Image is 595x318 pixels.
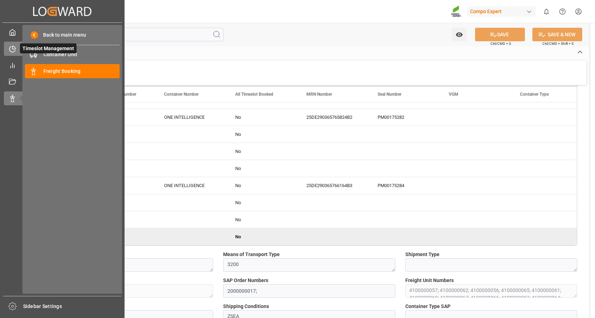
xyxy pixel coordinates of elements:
[23,303,122,310] span: Sidebar Settings
[235,160,289,177] div: No
[33,28,223,41] input: Search Fields
[449,92,458,97] span: VGM
[4,42,121,55] a: Timeslot ManagementTimeslot Management
[235,212,289,228] div: No
[235,143,289,160] div: No
[41,284,213,298] textarea: 45555003232;
[43,51,120,58] span: Container Unit
[38,31,86,39] span: Back to main menu
[451,5,462,18] img: Screenshot%202023-09-29%20at%2010.02.21.png_1712312052.png
[156,177,227,194] div: ONE INTELLIGENCE
[156,109,227,126] div: ONE INTELLIGENCE
[4,25,121,39] a: My Cockpit
[223,251,280,258] span: Means of Transport Type
[298,177,369,194] div: 25DE290365766164B3
[164,92,199,97] span: Container Number
[223,277,268,284] span: SAP Order Numbers
[520,92,549,97] span: Container Type
[235,126,289,143] div: No
[467,6,536,17] div: Compo Expert
[223,303,269,310] span: Shipping Conditions
[235,195,289,211] div: No
[235,109,289,126] div: No
[405,251,439,258] span: Shipment Type
[475,28,525,41] button: SAVE
[532,28,582,41] button: SAVE & NEW
[405,284,577,298] textarea: 4100000057; 4100000062; 4100000056; 4100000065; 4100000061; 4100000060; 4100000067; 4100000066; 4...
[369,177,440,194] div: PM00175284
[223,258,395,272] textarea: 3200
[542,41,574,46] span: Ctrl/CMD + Shift + S
[369,109,440,126] div: PM00175282
[490,41,511,46] span: Ctrl/CMD + S
[235,229,289,245] div: No
[41,258,213,272] textarea: ZSEA
[405,277,454,284] span: Freight Unit Numbers
[452,28,467,41] button: open menu
[306,92,332,97] span: MRN Number
[298,109,369,126] div: 25DE290365765824B2
[538,4,554,20] button: show 0 new notifications
[235,92,273,97] span: All Timeslot Booked
[43,68,120,75] span: Freight Booking
[378,92,401,97] span: Seal Number
[25,64,120,78] a: Freight Booking
[235,177,289,194] div: No
[25,48,120,62] a: Container Unit
[20,43,77,53] span: Timeslot Management
[554,4,570,20] button: Help Center
[405,303,451,310] span: Container Type SAP
[467,5,538,18] button: Compo Expert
